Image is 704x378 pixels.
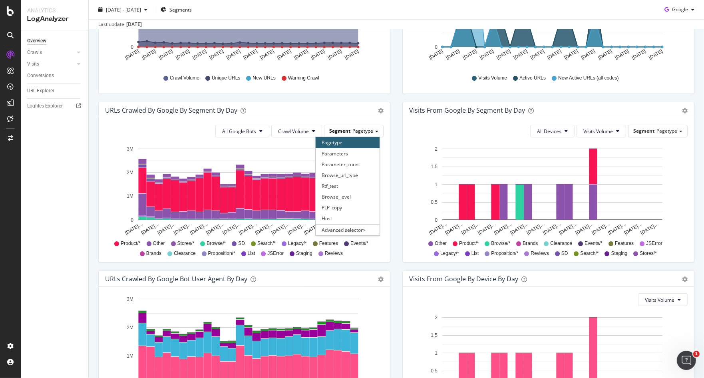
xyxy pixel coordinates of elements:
div: Logfiles Explorer [27,102,63,110]
a: URL Explorer [27,87,83,95]
div: Advanced selector > [316,224,380,235]
div: gear [378,108,384,113]
button: [DATE] - [DATE] [95,3,151,16]
text: [DATE] [225,48,241,61]
div: URLs Crawled by Google bot User Agent By Day [105,275,247,283]
span: Warning Crawl [288,75,319,82]
text: [DATE] [547,48,563,61]
div: Visits from Google By Segment By Day [409,106,525,114]
span: Segment [633,127,654,134]
text: 0.5 [431,368,438,374]
div: Analytics [27,6,82,14]
button: Segments [157,3,195,16]
span: Brands [523,240,538,247]
a: Visits [27,60,75,68]
text: [DATE] [614,48,630,61]
div: Parameter_count [316,159,380,170]
text: 1M [127,353,133,359]
button: Crawl Volume [271,125,322,137]
text: [DATE] [276,48,292,61]
text: [DATE] [648,48,664,61]
text: [DATE] [209,48,225,61]
span: Segments [169,6,192,13]
div: A chart. [105,144,380,237]
div: Overview [27,37,46,45]
div: Conversions [27,72,54,80]
text: 1 [435,182,438,187]
span: Proposition/* [491,250,518,257]
span: [DATE] - [DATE] [106,6,141,13]
text: 0.5 [431,199,438,205]
text: [DATE] [631,48,647,61]
text: 2M [127,325,133,330]
span: Google [672,6,688,13]
span: All Google Bots [222,128,256,135]
text: 1M [127,194,133,199]
div: URLs Crawled by Google By Segment By Day [105,106,237,114]
span: SD [561,250,568,257]
button: All Google Bots [215,125,269,137]
div: Rtf_test [316,181,380,191]
text: 2 [435,315,438,320]
div: gear [378,277,384,282]
text: [DATE] [445,48,461,61]
span: Search/* [257,240,276,247]
div: gear [682,108,688,113]
div: Visits From Google By Device By Day [409,275,518,283]
text: [DATE] [141,48,157,61]
text: 0 [131,44,133,50]
span: Browse/* [491,240,510,247]
text: [DATE] [158,48,174,61]
text: 0 [131,217,133,223]
text: 0 [435,44,438,50]
text: [DATE] [513,48,529,61]
span: Clearance [174,250,196,257]
span: Reviews [325,250,343,257]
span: Events/* [350,240,368,247]
text: [DATE] [124,48,140,61]
span: Product/* [121,240,140,247]
text: [DATE] [175,48,191,61]
button: Google [661,3,698,16]
span: Unique URLs [212,75,240,82]
span: Product/* [459,240,479,247]
span: Crawl Volume [278,128,309,135]
span: Other [153,240,165,247]
div: Last update [98,21,142,28]
span: New Active URLs (all codes) [558,75,618,82]
div: Browse_level [316,191,380,202]
button: Visits Volume [577,125,626,137]
span: Pagetype [352,127,373,134]
span: Legacy/* [288,240,307,247]
div: PLP_copy [316,202,380,213]
text: 2M [127,170,133,175]
button: All Devices [530,125,575,137]
text: [DATE] [259,48,275,61]
text: 1.5 [431,164,438,169]
span: 1 [693,351,700,357]
div: Browse_url_type [316,170,380,181]
span: Staging [611,250,628,257]
text: 1.5 [431,332,438,338]
span: JSError [646,240,662,247]
div: URL Explorer [27,87,54,95]
text: [DATE] [293,48,309,61]
text: [DATE] [496,48,512,61]
text: 3M [127,296,133,302]
svg: A chart. [409,144,684,237]
span: Visits Volume [645,296,674,303]
text: [DATE] [580,48,596,61]
iframe: Intercom live chat [677,351,696,370]
span: Other [435,240,447,247]
text: 1 [435,350,438,356]
button: Visits Volume [638,293,688,306]
div: LogAnalyzer [27,14,82,24]
span: New URLs [253,75,275,82]
text: [DATE] [563,48,579,61]
a: Logfiles Explorer [27,102,83,110]
text: [DATE] [597,48,613,61]
span: JSError [267,250,284,257]
div: Visits [27,60,39,68]
text: 2 [435,146,438,152]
